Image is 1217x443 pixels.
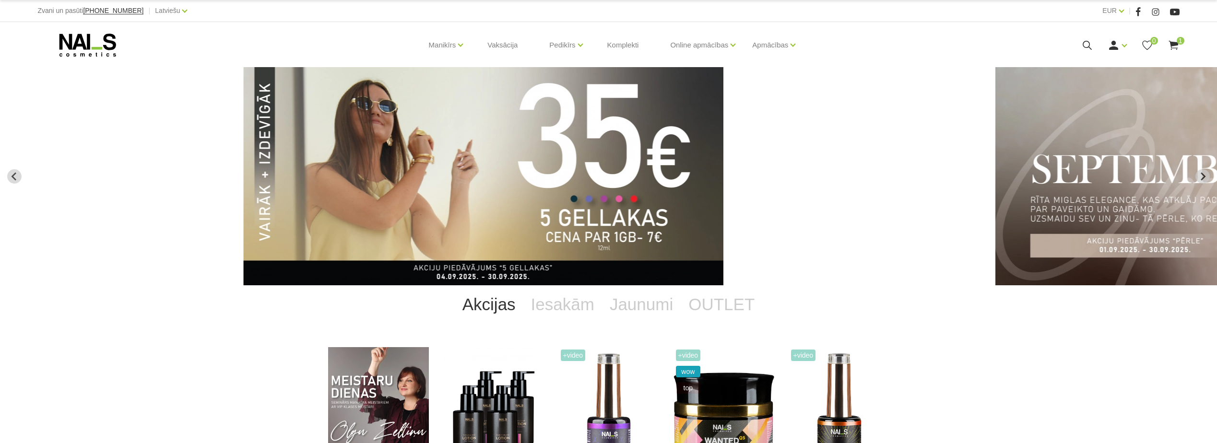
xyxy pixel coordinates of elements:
li: 1 of 12 [243,67,973,285]
button: Next slide [1195,169,1210,184]
span: +Video [676,350,701,361]
button: Go to last slide [7,169,22,184]
a: Latviešu [155,5,180,16]
span: top [676,382,701,394]
a: OUTLET [681,285,762,324]
a: Vaksācija [480,22,525,68]
a: Pedikīrs [549,26,575,64]
span: +Video [791,350,816,361]
a: Komplekti [600,22,647,68]
a: Apmācības [752,26,788,64]
a: Manikīrs [429,26,456,64]
span: | [148,5,150,17]
a: Akcijas [455,285,523,324]
span: wow [676,366,701,377]
div: Zvani un pasūti [37,5,143,17]
span: 1 [1177,37,1184,45]
a: Iesakām [523,285,602,324]
span: | [1129,5,1131,17]
span: 0 [1150,37,1158,45]
a: [PHONE_NUMBER] [83,7,143,14]
a: 1 [1168,39,1180,51]
a: Jaunumi [602,285,681,324]
a: Online apmācības [670,26,728,64]
a: EUR [1102,5,1117,16]
a: 0 [1141,39,1153,51]
span: +Video [561,350,586,361]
